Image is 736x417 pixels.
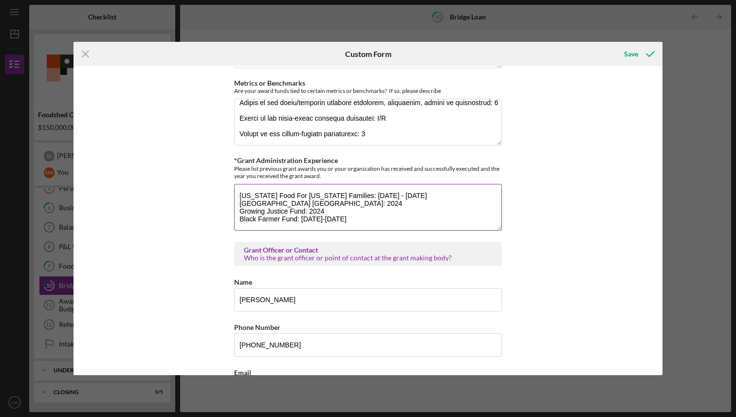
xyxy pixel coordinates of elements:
[345,50,391,58] h6: Custom Form
[234,99,502,145] textarea: Lor ipsumdo si ametcons adipisc eli seddoeius TEMp: Incidi ut lab etdolorema aliquaenima: M/V Qui...
[234,87,502,94] div: Are your award funds tied to certain metrics or benchmarks? If so, please describe
[234,184,502,231] textarea: [US_STATE] Food For [US_STATE] Families: [DATE] - [DATE] [GEOGRAPHIC_DATA] [GEOGRAPHIC_DATA]: 202...
[234,323,280,331] label: Phone Number
[244,254,492,262] div: Who is the grant officer or point of contact at the grant making body?
[614,44,662,64] button: Save
[234,156,338,164] label: *Grant Administration Experience
[624,44,638,64] div: Save
[234,79,305,87] label: Metrics or Benchmarks
[234,165,502,180] div: Please list previous grant awards you or your organization has received and successfully executed...
[234,278,252,286] label: Name
[234,368,251,377] label: Email
[244,246,492,254] div: Grant Officer or Contact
